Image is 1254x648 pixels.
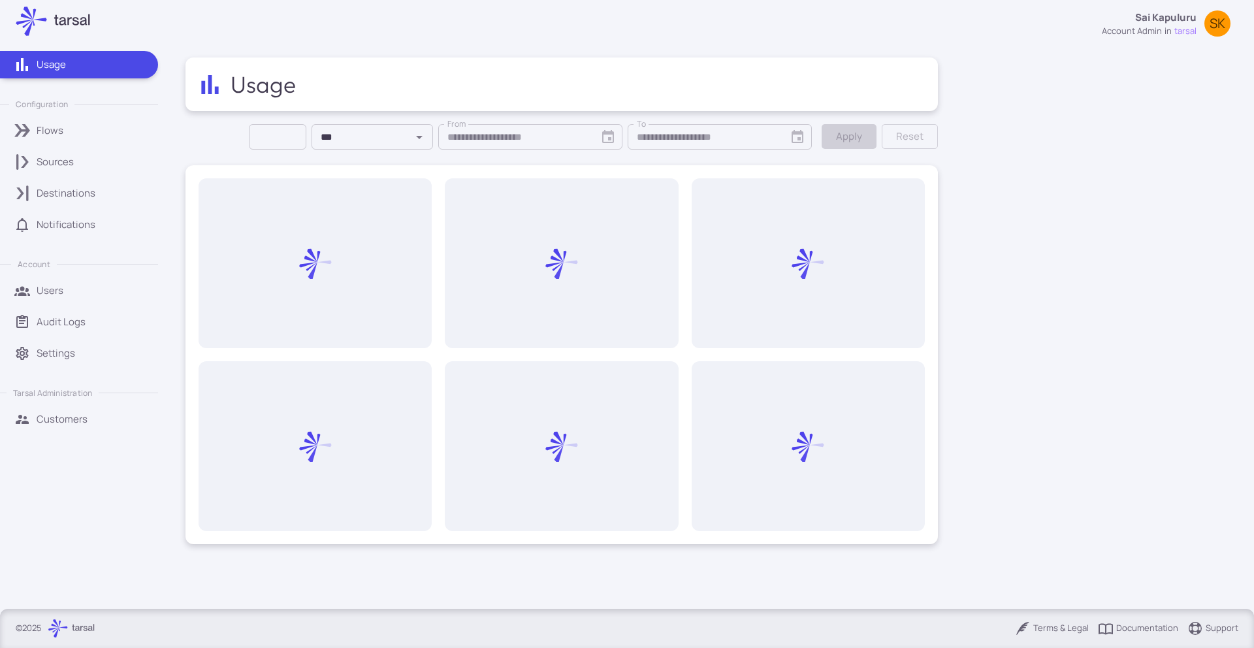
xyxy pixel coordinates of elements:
[37,412,88,427] p: Customers
[545,430,578,463] img: Loading...
[1135,10,1197,25] p: Sai Kapuluru
[231,71,298,98] h2: Usage
[18,259,50,270] p: Account
[37,315,86,329] p: Audit Logs
[13,387,92,398] p: Tarsal Administration
[792,430,824,463] img: Loading...
[37,283,63,298] p: Users
[299,430,332,463] img: Loading...
[37,155,74,169] p: Sources
[545,248,578,280] img: Loading...
[410,128,428,146] button: Open
[822,124,876,149] button: Apply
[16,622,42,635] p: © 2025
[882,124,938,149] button: Reset
[637,118,646,130] label: To
[37,186,95,201] p: Destinations
[1165,25,1172,38] span: in
[37,218,95,232] p: Notifications
[37,346,75,361] p: Settings
[1210,17,1225,30] span: SK
[1187,621,1238,636] a: Support
[447,118,466,130] label: From
[1098,621,1178,636] a: Documentation
[1102,25,1162,38] div: account admin
[792,248,824,280] img: Loading...
[1015,621,1089,636] a: Terms & Legal
[1094,5,1238,42] button: Sai Kapuluruaccount adminintarsalSK
[37,57,66,72] p: Usage
[299,248,332,280] img: Loading...
[1174,25,1197,38] span: tarsal
[37,123,63,138] p: Flows
[16,99,68,110] p: Configuration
